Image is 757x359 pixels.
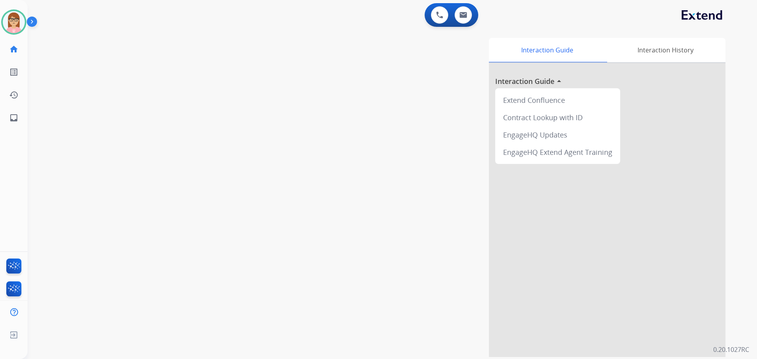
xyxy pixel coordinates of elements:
[605,38,725,62] div: Interaction History
[9,90,19,100] mat-icon: history
[9,113,19,123] mat-icon: inbox
[498,126,617,143] div: EngageHQ Updates
[3,11,25,33] img: avatar
[498,109,617,126] div: Contract Lookup with ID
[498,143,617,161] div: EngageHQ Extend Agent Training
[9,67,19,77] mat-icon: list_alt
[489,38,605,62] div: Interaction Guide
[498,91,617,109] div: Extend Confluence
[9,45,19,54] mat-icon: home
[713,345,749,354] p: 0.20.1027RC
